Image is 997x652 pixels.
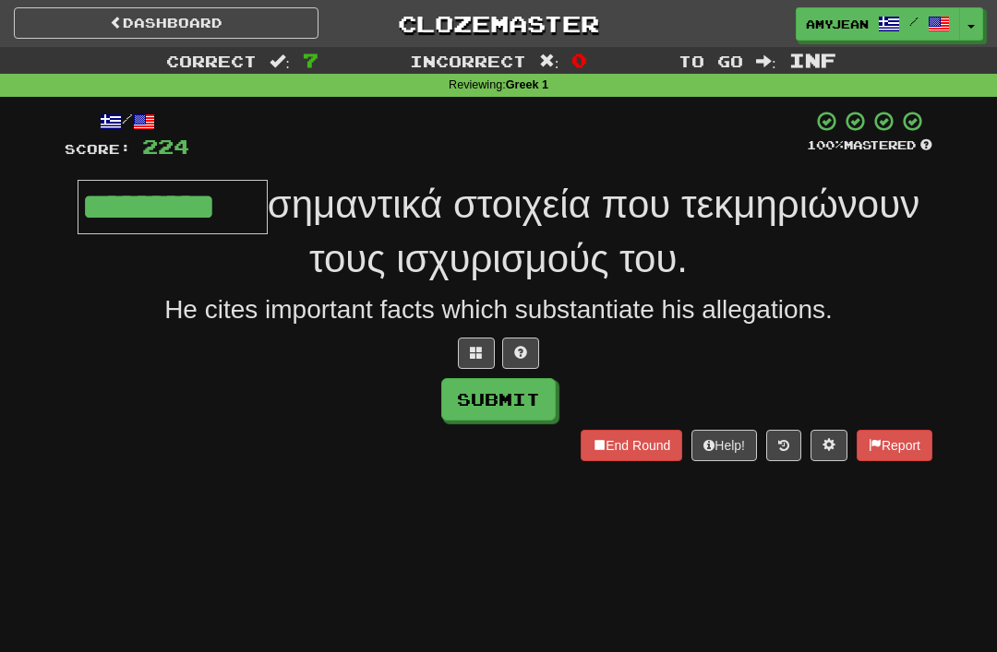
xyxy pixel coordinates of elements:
[502,338,539,369] button: Single letter hint - you only get 1 per sentence and score half the points! alt+h
[679,52,743,70] span: To go
[766,430,801,461] button: Round history (alt+y)
[539,53,559,69] span: :
[581,430,682,461] button: End Round
[458,338,495,369] button: Switch sentence to multiple choice alt+p
[270,53,290,69] span: :
[65,291,932,328] div: He cites important facts which substantiate his allegations.
[857,430,932,461] button: Report
[807,137,932,154] div: Mastered
[571,49,587,71] span: 0
[807,137,844,152] span: 100 %
[909,15,919,28] span: /
[14,7,318,39] a: Dashboard
[756,53,776,69] span: :
[796,7,960,41] a: AmyJean /
[268,183,919,280] span: σημαντικά στοιχεία που τεκμηριώνουν τους ισχυρισμούς του.
[441,378,556,421] button: Submit
[65,110,189,133] div: /
[303,49,318,71] span: 7
[166,52,257,70] span: Correct
[789,49,836,71] span: Inf
[142,135,189,158] span: 224
[806,16,869,32] span: AmyJean
[65,141,131,157] span: Score:
[410,52,526,70] span: Incorrect
[346,7,651,40] a: Clozemaster
[506,78,548,91] strong: Greek 1
[691,430,757,461] button: Help!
